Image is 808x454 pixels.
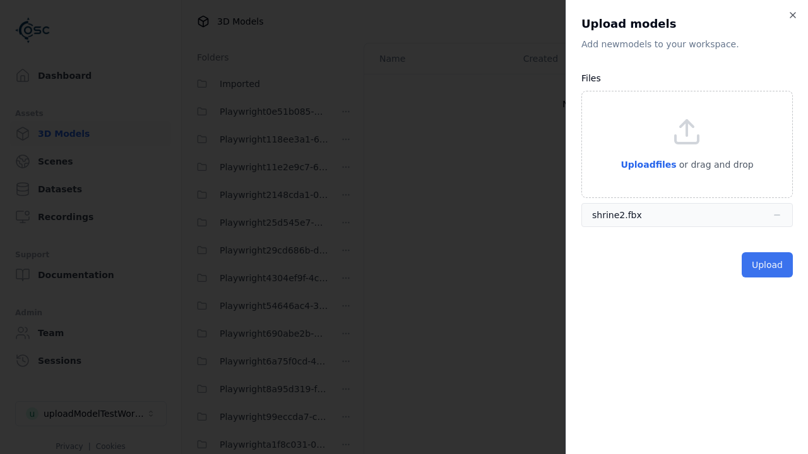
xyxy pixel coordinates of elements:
[592,209,642,221] div: shrine2.fbx
[581,73,601,83] label: Files
[677,157,754,172] p: or drag and drop
[581,38,793,50] p: Add new model s to your workspace.
[581,15,793,33] h2: Upload models
[742,252,793,277] button: Upload
[621,160,676,170] span: Upload files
